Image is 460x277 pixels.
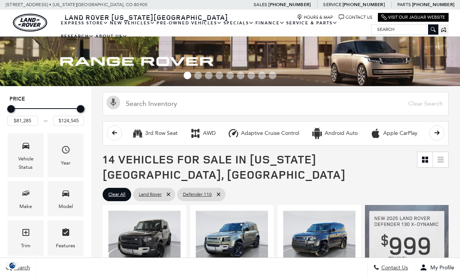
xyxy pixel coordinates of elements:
[8,181,44,216] div: MakeMake
[383,130,417,137] div: Apple CarPlay
[429,125,444,141] button: scroll right
[269,72,276,79] span: Go to slide 9
[343,2,385,8] a: [PHONE_NUMBER]
[228,128,239,139] div: Adaptive Cruise Control
[61,226,70,242] span: Features
[339,14,372,20] a: Contact Us
[414,258,460,277] button: Open user profile menu
[427,264,454,271] span: My Profile
[103,92,449,115] input: Search Inventory
[7,102,84,126] div: Price
[203,130,216,137] div: AWD
[255,16,286,30] a: Finance
[61,159,71,167] div: Year
[53,116,84,126] input: Maximum
[95,30,128,43] a: About Us
[65,13,228,22] span: Land Rover [US_STATE][GEOGRAPHIC_DATA]
[323,2,341,7] span: Service
[237,72,244,79] span: Go to slide 6
[19,202,32,211] div: Make
[60,13,233,22] a: Land Rover [US_STATE][GEOGRAPHIC_DATA]
[226,72,234,79] span: Go to slide 5
[366,125,422,141] button: Apple CarPlayApple CarPlay
[21,187,30,202] span: Make
[412,2,454,8] a: [PHONE_NUMBER]
[7,105,15,113] div: Minimum Price
[13,155,38,171] div: Vehicle Status
[4,261,21,269] img: Opt-Out Icon
[184,72,191,79] span: Go to slide 1
[156,16,223,30] a: Pre-Owned Vehicles
[48,220,84,256] div: FeaturesFeatures
[48,133,84,177] div: YearYear
[108,190,125,199] span: Clear All
[241,130,299,137] div: Adaptive Cruise Control
[190,128,201,139] div: AWD
[370,128,381,139] div: Apple CarPlay
[8,133,44,177] div: VehicleVehicle Status
[132,128,143,139] div: 3rd Row Seat
[311,128,323,139] div: Android Auto
[61,187,70,202] span: Model
[139,190,162,199] span: Land Rover
[145,130,178,137] div: 3rd Row Seat
[371,25,438,34] input: Search
[7,116,38,126] input: Minimum
[60,30,95,43] a: Research
[108,211,181,265] img: 2025 Land Rover Defender 110 S
[325,130,358,137] div: Android Auto
[379,264,408,271] span: Contact Us
[13,14,47,32] img: Land Rover
[196,211,268,265] img: 2025 Land Rover Defender 110 S
[381,14,445,20] a: Visit Our Jaguar Website
[56,242,75,250] div: Features
[183,190,212,199] span: Defender 110
[8,220,44,256] div: TrimTrim
[223,16,255,30] a: Specials
[128,125,182,141] button: 3rd Row Seat3rd Row Seat
[283,211,355,265] img: 2025 Land Rover Defender 110 X-Dynamic SE
[397,2,411,7] span: Parts
[216,72,223,79] span: Go to slide 4
[77,105,84,113] div: Maximum Price
[13,14,47,32] a: land-rover
[286,16,338,30] a: Service & Parts
[109,16,156,30] a: New Vehicles
[224,125,303,141] button: Adaptive Cruise ControlAdaptive Cruise Control
[60,16,371,43] nav: Main Navigation
[205,72,213,79] span: Go to slide 3
[10,96,82,102] h5: Price
[21,226,30,242] span: Trim
[247,72,255,79] span: Go to slide 7
[186,125,220,141] button: AWDAWD
[59,202,73,211] div: Model
[307,125,362,141] button: Android AutoAndroid Auto
[60,16,109,30] a: EXPRESS STORE
[48,181,84,216] div: ModelModel
[21,242,30,250] div: Trim
[61,143,70,159] span: Year
[21,139,30,155] span: Vehicle
[107,125,122,141] button: scroll left
[106,96,120,109] svg: Click to toggle on voice search
[6,2,148,7] a: [STREET_ADDRESS] • [US_STATE][GEOGRAPHIC_DATA], CO 80905
[258,72,266,79] span: Go to slide 8
[4,261,21,269] section: Click to Open Cookie Consent Modal
[194,72,202,79] span: Go to slide 2
[297,14,333,20] a: Hours & Map
[103,151,346,182] span: 14 Vehicles for Sale in [US_STATE][GEOGRAPHIC_DATA], [GEOGRAPHIC_DATA]
[268,2,311,8] a: [PHONE_NUMBER]
[254,2,267,7] span: Sales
